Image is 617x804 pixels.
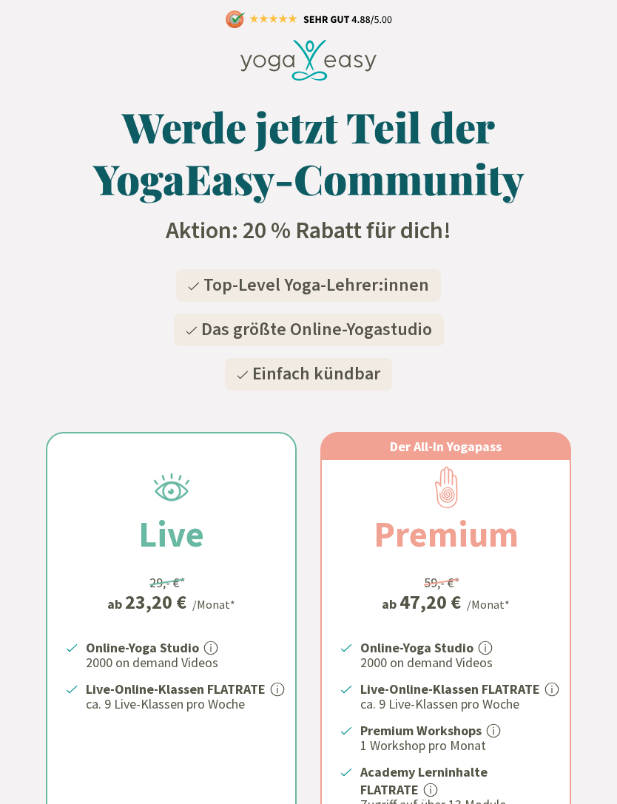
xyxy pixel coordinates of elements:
[149,572,186,592] div: 29,- €*
[107,594,125,614] span: ab
[192,595,235,613] div: /Monat*
[60,101,557,204] h1: Werde jetzt Teil der YogaEasy-Community
[360,695,552,713] p: ca. 9 Live-Klassen pro Woche
[467,595,510,613] div: /Monat*
[86,695,277,713] p: ca. 9 Live-Klassen pro Woche
[399,592,461,612] div: 47,20 €
[86,654,277,672] p: 2000 on demand Videos
[252,361,380,387] span: Einfach kündbar
[360,639,473,656] strong: Online-Yoga Studio
[360,654,552,672] p: 2000 on demand Videos
[86,680,266,697] strong: Live-Online-Klassen FLATRATE
[382,594,399,614] span: ab
[360,722,482,739] strong: Premium Workshops
[125,592,186,612] div: 23,20 €
[201,317,432,342] span: Das größte Online-Yogastudio
[390,438,502,455] span: Der All-In Yogapass
[86,639,199,656] strong: Online-Yoga Studio
[424,572,460,592] div: 59,- €*
[203,272,429,298] span: Top-Level Yoga-Lehrer:innen
[360,763,488,798] strong: Academy Lerninhalte FLATRATE
[360,737,552,754] p: 1 Workshop pro Monat
[360,680,540,697] strong: Live-Online-Klassen FLATRATE
[338,507,554,561] h2: Premium
[103,507,240,561] h2: Live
